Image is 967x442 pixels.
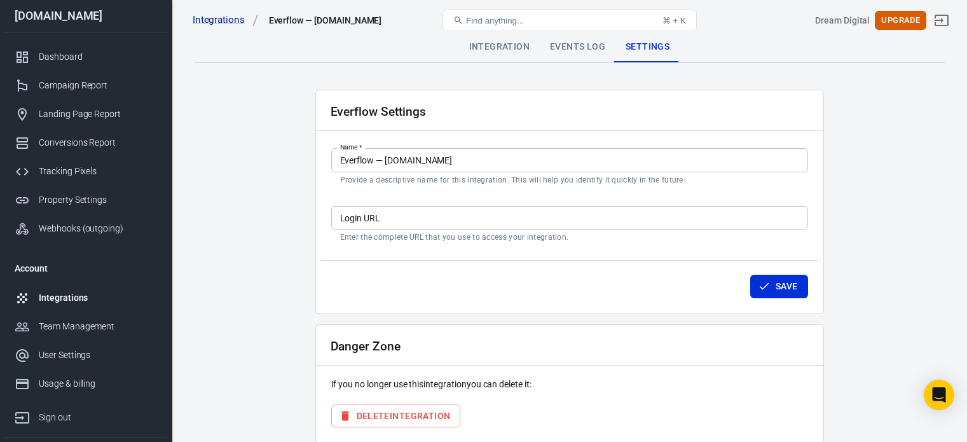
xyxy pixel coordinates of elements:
[39,136,157,149] div: Conversions Report
[4,214,167,243] a: Webhooks (outgoing)
[340,175,799,185] p: Provide a descriptive name for this integration. This will help you identify it quickly in the fu...
[615,32,680,62] div: Settings
[331,340,401,353] h2: Danger Zone
[340,142,362,152] label: Name
[4,71,167,100] a: Campaign Report
[39,411,157,424] div: Sign out
[39,50,157,64] div: Dashboard
[924,380,954,410] div: Open Intercom Messenger
[875,11,926,31] button: Upgrade
[39,377,157,390] div: Usage & billing
[4,43,167,71] a: Dashboard
[4,186,167,214] a: Property Settings
[331,404,461,428] button: DeleteIntegration
[39,193,157,207] div: Property Settings
[466,16,524,25] span: Find anything...
[39,349,157,362] div: User Settings
[39,291,157,305] div: Integrations
[459,32,540,62] div: Integration
[4,157,167,186] a: Tracking Pixels
[750,275,808,298] button: Save
[926,5,957,36] a: Sign out
[4,100,167,128] a: Landing Page Report
[4,398,167,432] a: Sign out
[540,32,615,62] div: Events Log
[4,128,167,157] a: Conversions Report
[4,341,167,369] a: User Settings
[815,14,870,27] div: Account id: 3Y0cixK8
[39,320,157,333] div: Team Management
[662,16,686,25] div: ⌘ + K
[39,222,157,235] div: Webhooks (outgoing)
[4,369,167,398] a: Usage & billing
[4,312,167,341] a: Team Management
[4,10,167,22] div: [DOMAIN_NAME]
[331,378,808,391] p: If you no longer use this integration you can delete it:
[269,14,382,27] div: Everflow — bdcnews.site
[442,10,697,31] button: Find anything...⌘ + K
[39,107,157,121] div: Landing Page Report
[39,165,157,178] div: Tracking Pixels
[193,13,259,27] a: Integrations
[39,79,157,92] div: Campaign Report
[4,284,167,312] a: Integrations
[340,232,799,242] p: Enter the complete URL that you use to access your integration.
[4,253,167,284] li: Account
[331,105,426,118] h2: Everflow Settings
[331,148,808,172] input: My Everflow
[331,206,808,230] input: https://accounts.shopify.com/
